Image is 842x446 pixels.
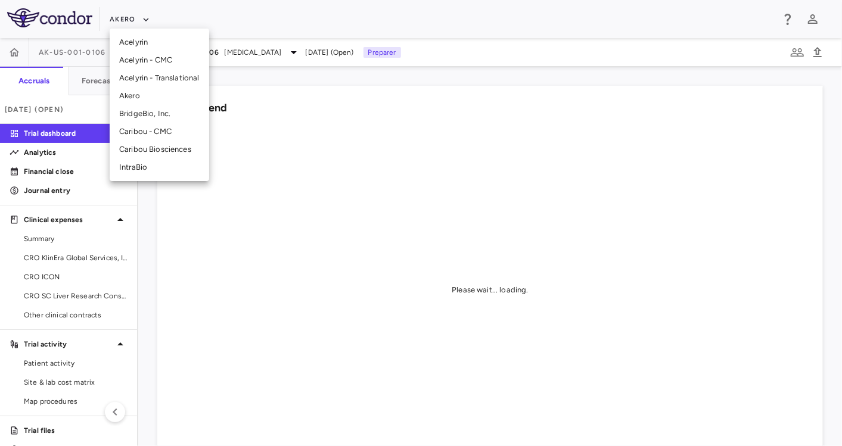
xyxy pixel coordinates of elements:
[110,141,209,158] li: Caribou Biosciences
[110,69,209,87] li: Acelyrin - Translational
[110,123,209,141] li: Caribou - CMC
[110,87,209,105] li: Akero
[110,158,209,176] li: IntraBio
[110,29,209,181] ul: Menu
[110,51,209,69] li: Acelyrin - CMC
[110,33,209,51] li: Acelyrin
[110,105,209,123] li: BridgeBio, Inc.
